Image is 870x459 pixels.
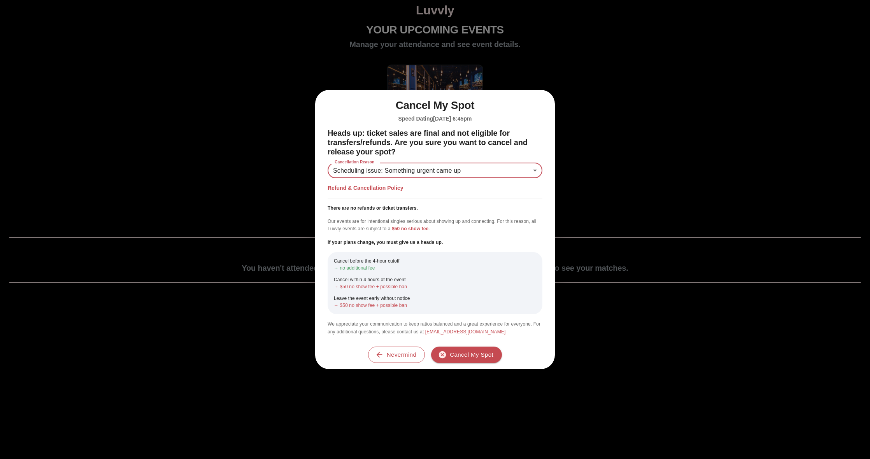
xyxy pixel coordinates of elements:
[328,163,542,178] div: Scheduling issue: Something urgent came up
[328,218,542,233] p: Our events are for intentional singles serious about showing up and connecting. For this reason, ...
[328,205,542,212] p: There are no refunds or ticket transfers.
[328,99,542,112] h1: Cancel My Spot
[334,295,536,302] p: Leave the event early without notice
[392,226,428,231] span: $50 no show fee
[328,321,542,335] p: We appreciate your communication to keep ratios balanced and a great experience for everyone. For...
[328,115,542,123] h5: Speed Dating [DATE] 6:45pm
[328,239,542,246] p: If your plans change, you must give us a heads up.
[334,265,536,272] p: → no additional fee
[334,302,536,309] p: → $50 no show fee + possible ban
[331,159,379,165] label: Cancellation Reason
[368,347,425,363] button: Nevermind
[334,258,536,265] p: Cancel before the 4-hour cutoff
[334,283,536,290] p: → $50 no show fee + possible ban
[431,347,502,363] button: Cancel My Spot
[334,276,536,283] p: Cancel within 4 hours of the event
[328,184,542,192] h5: Refund & Cancellation Policy
[425,329,506,335] a: [EMAIL_ADDRESS][DOMAIN_NAME]
[328,128,542,156] h2: Heads up: ticket sales are final and not eligible for transfers/refunds. Are you sure you want to...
